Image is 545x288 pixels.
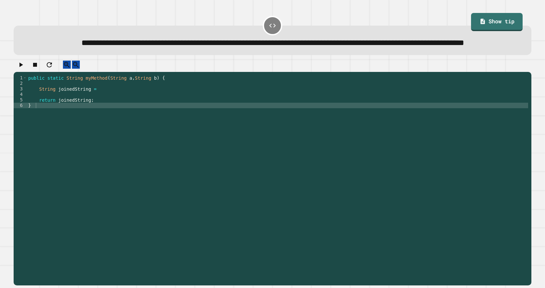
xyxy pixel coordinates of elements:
div: 3 [14,86,27,92]
a: Show tip [471,13,523,31]
div: 1 [14,75,27,81]
div: 6 [14,103,27,108]
div: 4 [14,92,27,97]
span: Toggle code folding, rows 1 through 6 [23,75,27,81]
div: 5 [14,97,27,103]
div: 2 [14,81,27,86]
